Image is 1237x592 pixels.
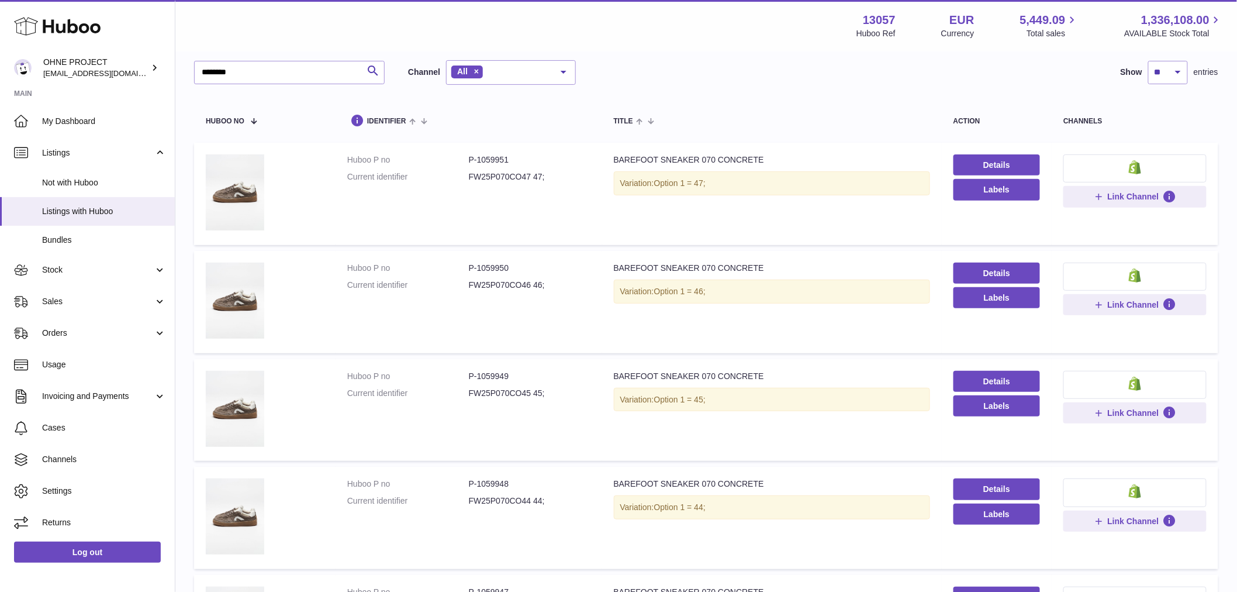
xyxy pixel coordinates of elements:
dd: P-1059949 [469,371,590,382]
span: Stock [42,264,154,276]
dd: P-1059950 [469,263,590,274]
img: shopify-small.png [1129,484,1141,498]
button: Labels [953,395,1041,417]
a: Details [953,154,1041,175]
div: BAREFOOT SNEAKER 070 CONCRETE [614,263,930,274]
span: Cases [42,422,166,433]
img: shopify-small.png [1129,377,1141,391]
span: title [614,118,633,125]
img: BAREFOOT SNEAKER 070 CONCRETE [206,371,264,447]
div: Variation: [614,495,930,519]
div: Variation: [614,280,930,304]
img: BAREFOOT SNEAKER 070 CONCRETE [206,263,264,339]
div: Variation: [614,388,930,412]
span: 1,336,108.00 [1141,12,1210,28]
span: entries [1194,67,1218,78]
span: Orders [42,328,154,339]
strong: EUR [949,12,974,28]
div: BAREFOOT SNEAKER 070 CONCRETE [614,154,930,166]
span: My Dashboard [42,116,166,127]
span: Huboo no [206,118,244,125]
img: shopify-small.png [1129,160,1141,174]
dd: FW25P070CO44 44; [469,495,590,507]
img: BAREFOOT SNEAKER 070 CONCRETE [206,154,264,230]
div: channels [1063,118,1207,125]
a: Details [953,371,1041,392]
span: Option 1 = 44; [654,502,706,512]
span: Link Channel [1108,408,1159,418]
span: identifier [367,118,406,125]
span: Total sales [1027,28,1079,39]
span: Settings [42,486,166,497]
img: internalAdmin-13057@internal.huboo.com [14,59,32,77]
dt: Huboo P no [347,371,469,382]
a: Log out [14,542,161,563]
a: 5,449.09 Total sales [1020,12,1079,39]
span: Sales [42,296,154,307]
button: Link Channel [1063,402,1207,424]
div: Currency [941,28,975,39]
button: Labels [953,287,1041,308]
span: Usage [42,359,166,370]
span: Listings [42,147,154,159]
span: Returns [42,517,166,528]
label: Show [1121,67,1142,78]
dt: Current identifier [347,171,469,183]
span: Invoicing and Payments [42,391,154,402]
a: Details [953,263,1041,284]
div: OHNE PROJECT [43,57,148,79]
button: Link Channel [1063,186,1207,207]
dd: FW25P070CO45 45; [469,388,590,399]
div: BAREFOOT SNEAKER 070 CONCRETE [614,371,930,382]
span: Option 1 = 46; [654,287,706,296]
a: Details [953,479,1041,500]
span: Bundles [42,235,166,246]
label: Channel [408,67,440,78]
span: Link Channel [1108,516,1159,526]
span: Link Channel [1108,191,1159,202]
button: Link Channel [1063,511,1207,532]
span: Listings with Huboo [42,206,166,217]
button: Link Channel [1063,294,1207,315]
strong: 13057 [863,12,896,28]
dt: Current identifier [347,388,469,399]
dt: Huboo P no [347,154,469,166]
span: Not with Huboo [42,177,166,188]
div: BAREFOOT SNEAKER 070 CONCRETE [614,479,930,490]
div: Huboo Ref [856,28,896,39]
dt: Huboo P no [347,263,469,274]
dt: Huboo P no [347,479,469,490]
div: action [953,118,1041,125]
dd: P-1059948 [469,479,590,490]
span: Link Channel [1108,300,1159,310]
dd: FW25P070CO47 47; [469,171,590,183]
button: Labels [953,179,1041,200]
img: shopify-small.png [1129,269,1141,283]
span: 5,449.09 [1020,12,1066,28]
dt: Current identifier [347,495,469,507]
span: Option 1 = 45; [654,395,706,404]
span: Option 1 = 47; [654,178,706,188]
dd: P-1059951 [469,154,590,166]
span: All [457,67,468,76]
a: 1,336,108.00 AVAILABLE Stock Total [1124,12,1223,39]
dt: Current identifier [347,280,469,291]
button: Labels [953,504,1041,525]
span: [EMAIL_ADDRESS][DOMAIN_NAME] [43,68,172,78]
dd: FW25P070CO46 46; [469,280,590,291]
span: Channels [42,454,166,465]
div: Variation: [614,171,930,195]
img: BAREFOOT SNEAKER 070 CONCRETE [206,479,264,555]
span: AVAILABLE Stock Total [1124,28,1223,39]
